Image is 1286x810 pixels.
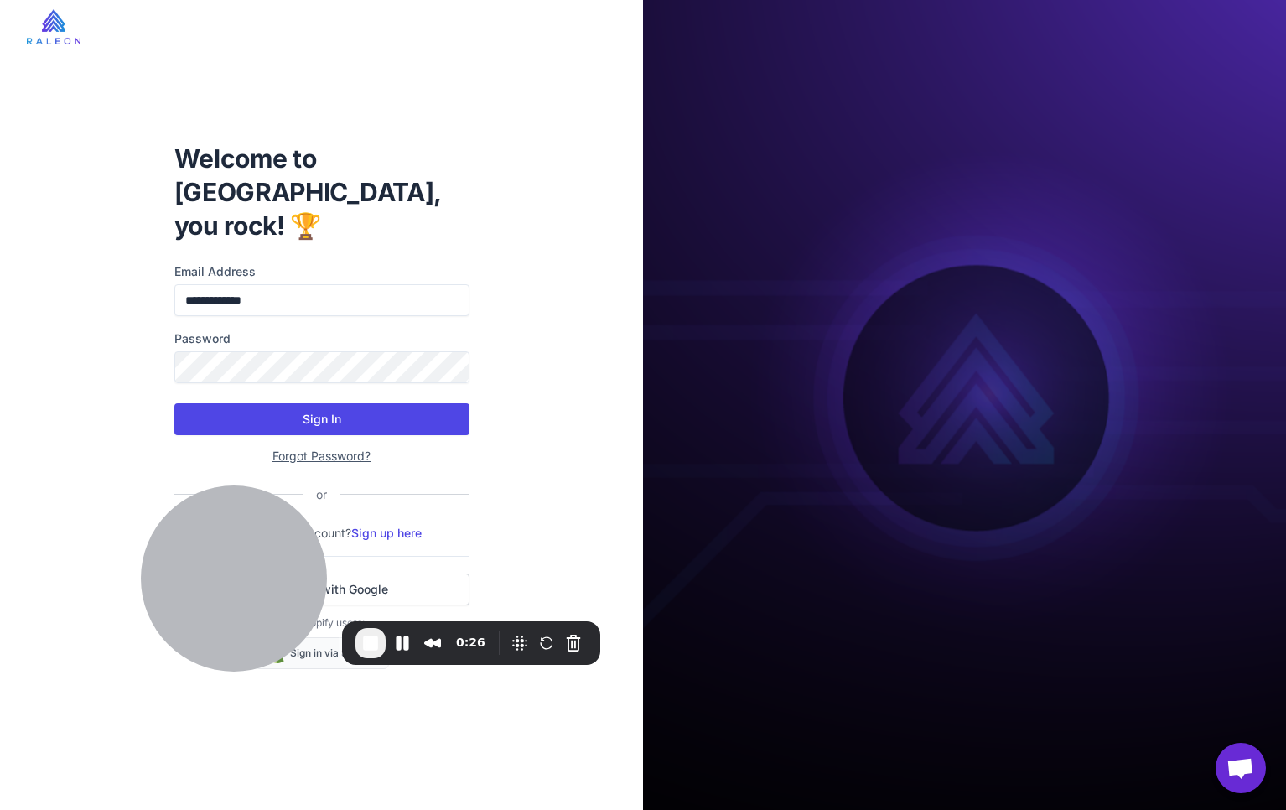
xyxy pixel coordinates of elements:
[1216,743,1266,793] div: Open chat
[174,262,469,281] label: Email Address
[174,330,469,348] label: Password
[174,142,469,242] h1: Welcome to [GEOGRAPHIC_DATA], you rock! 🏆
[272,449,371,463] a: Forgot Password?
[27,9,80,44] img: raleon-logo-whitebg.9aac0268.jpg
[174,403,469,435] button: Sign In
[351,526,422,540] a: Sign up here
[279,581,388,598] span: Sign in with Google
